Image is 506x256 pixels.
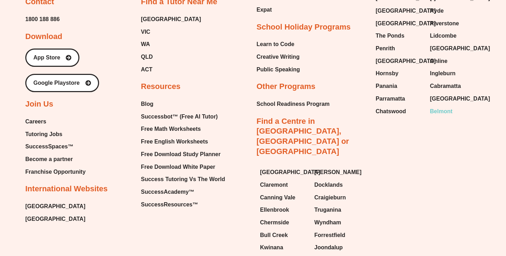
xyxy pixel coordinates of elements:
a: [GEOGRAPHIC_DATA] [430,94,478,104]
a: Find a Centre in [GEOGRAPHIC_DATA], [GEOGRAPHIC_DATA] or [GEOGRAPHIC_DATA] [257,117,349,156]
a: WA [141,39,201,50]
a: Joondalup [314,242,362,253]
a: [PERSON_NAME] [314,167,362,178]
a: Franchise Opportunity [25,167,86,177]
h2: Join Us [25,99,53,109]
span: Tutoring Jobs [25,129,62,140]
a: SuccessResources™ [141,199,225,210]
span: Google Playstore [33,80,80,86]
span: [GEOGRAPHIC_DATA] [376,56,436,66]
span: Belmont [430,106,453,117]
a: Success Tutoring Vs The World [141,174,225,185]
a: Free Download White Paper [141,162,225,172]
a: App Store [25,49,79,67]
a: Careers [25,116,86,127]
a: Forrestfield [314,230,362,241]
span: [GEOGRAPHIC_DATA] [260,167,320,178]
span: Careers [25,116,46,127]
a: Successbot™ (Free AI Tutor) [141,111,225,122]
span: [GEOGRAPHIC_DATA] [430,43,490,54]
span: Penrith [376,43,395,54]
a: Lidcombe [430,31,478,41]
span: Hornsby [376,68,398,79]
a: Tutoring Jobs [25,129,86,140]
a: Blog [141,99,225,109]
span: Ingleburn [430,68,456,79]
a: Docklands [314,180,362,190]
a: [GEOGRAPHIC_DATA] [430,43,478,54]
a: Public Speaking [257,64,300,75]
a: Claremont [260,180,307,190]
span: QLD [141,52,153,62]
a: Truganina [314,205,362,215]
span: SuccessAcademy™ [141,187,194,197]
a: Google Playstore [25,74,99,92]
a: ACT [141,64,201,75]
a: Free English Worksheets [141,136,225,147]
a: Kwinana [260,242,307,253]
span: WA [141,39,150,50]
span: Riverstone [430,18,459,29]
span: [GEOGRAPHIC_DATA] [376,18,436,29]
span: Expat [257,5,272,15]
span: VIC [141,27,150,37]
a: Cabramatta [430,81,478,91]
span: [GEOGRAPHIC_DATA] [376,6,436,16]
span: SuccessSpaces™ [25,141,73,152]
a: Craigieburn [314,192,362,203]
span: Free Download White Paper [141,162,215,172]
h2: School Holiday Programs [257,22,351,32]
h2: International Websites [25,184,108,194]
a: School Readiness Program [257,99,330,109]
a: Creative Writing [257,52,300,62]
a: Ingleburn [430,68,478,79]
a: 1800 188 886 [25,14,60,25]
a: SuccessAcademy™ [141,187,225,197]
span: Wyndham [314,217,341,228]
a: Penrith [376,43,423,54]
span: Joondalup [314,242,343,253]
span: Bull Creek [260,230,288,241]
a: Belmont [430,106,478,117]
a: Become a partner [25,154,86,165]
a: Ellenbrook [260,205,307,215]
span: Craigieburn [314,192,346,203]
a: Riverstone [430,18,478,29]
a: [GEOGRAPHIC_DATA] [25,201,85,212]
a: Free Math Worksheets [141,124,225,134]
span: Truganina [314,205,341,215]
span: Online [430,56,448,66]
span: App Store [33,55,60,60]
iframe: Chat Widget [385,177,506,256]
span: Parramatta [376,94,405,104]
span: Cabramatta [430,81,461,91]
span: ACT [141,64,153,75]
span: Lidcombe [430,31,457,41]
span: Free Download Study Planner [141,149,221,160]
a: Canning Vale [260,192,307,203]
h2: Other Programs [257,82,316,92]
a: Free Download Study Planner [141,149,225,160]
span: Claremont [260,180,288,190]
a: Panania [376,81,423,91]
a: Learn to Code [257,39,300,50]
span: Canning Vale [260,192,295,203]
a: The Ponds [376,31,423,41]
a: SuccessSpaces™ [25,141,86,152]
a: Expat [257,5,290,15]
a: Hornsby [376,68,423,79]
a: [GEOGRAPHIC_DATA] [141,14,201,25]
a: Wyndham [314,217,362,228]
a: [GEOGRAPHIC_DATA] [376,18,423,29]
span: Chermside [260,217,289,228]
a: Parramatta [376,94,423,104]
a: [GEOGRAPHIC_DATA] [25,214,85,224]
span: Forrestfield [314,230,345,241]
